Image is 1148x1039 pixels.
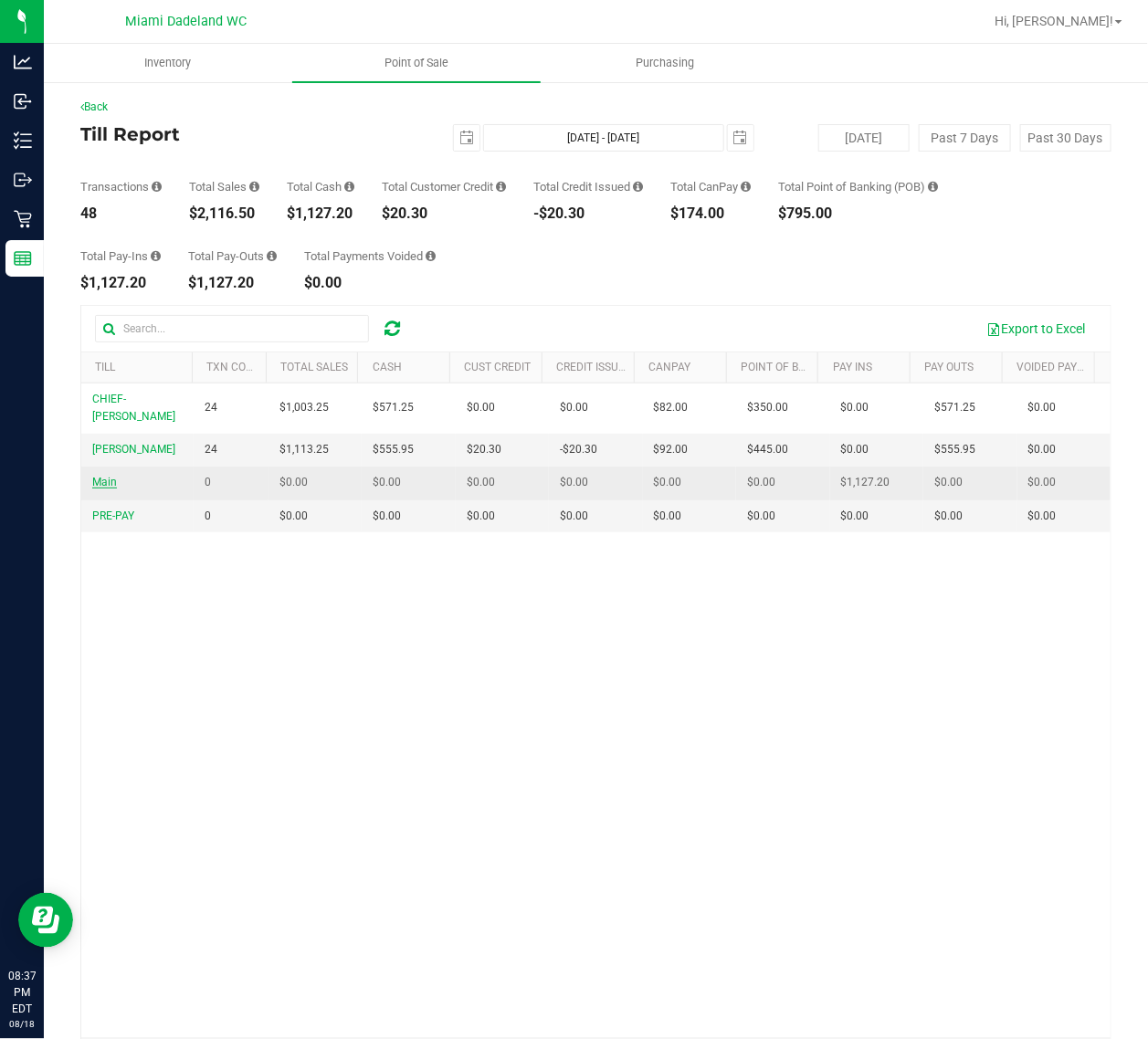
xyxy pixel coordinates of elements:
a: Inventory [44,44,292,82]
span: $0.00 [841,508,869,525]
button: Export to Excel [974,313,1097,344]
i: Sum of the successful, non-voided point-of-banking payment transaction amounts, both via payment ... [928,181,938,193]
span: $0.00 [1028,441,1057,458]
span: $0.00 [841,399,869,416]
i: Sum of all cash pay-outs removed from tills within the date range. [267,250,277,262]
span: $0.00 [279,508,308,525]
span: $0.00 [373,474,401,491]
span: $571.25 [373,399,414,416]
span: $0.00 [654,474,682,491]
div: $174.00 [670,206,751,221]
span: $0.00 [467,399,495,416]
inline-svg: Analytics [14,53,32,71]
div: $20.30 [382,206,506,221]
span: 24 [205,399,217,416]
div: Total Cash [287,181,354,193]
div: $795.00 [778,206,938,221]
div: -$20.30 [533,206,643,221]
a: Voided Payments [1017,361,1114,373]
button: Past 7 Days [919,124,1010,152]
div: Total Point of Banking (POB) [778,181,938,193]
inline-svg: Inventory [14,131,32,150]
div: $0.00 [304,276,436,290]
div: Total Customer Credit [382,181,506,193]
span: 24 [205,441,217,458]
span: -$20.30 [560,441,597,458]
button: Past 30 Days [1020,124,1111,152]
i: Sum of all successful, non-voided payment transaction amounts using CanPay (as well as manual Can... [741,181,751,193]
span: Inventory [121,55,216,71]
span: 0 [205,508,211,525]
span: $0.00 [560,474,588,491]
span: $1,127.20 [841,474,890,491]
span: $0.00 [654,508,682,525]
input: Search... [95,315,369,342]
span: CHIEF-[PERSON_NAME] [92,393,175,423]
i: Sum of all successful, non-voided cash payment transaction amounts (excluding tips and transactio... [344,181,354,193]
span: $0.00 [1028,474,1057,491]
span: $0.00 [934,508,963,525]
span: [PERSON_NAME] [92,443,175,456]
span: $555.95 [934,441,975,458]
i: Sum of all cash pay-ins added to tills within the date range. [151,250,161,262]
a: Till [95,361,115,373]
div: Total Payments Voided [304,250,436,262]
h4: Till Report [80,124,424,144]
span: $82.00 [654,399,689,416]
span: Purchasing [611,55,719,71]
span: $445.00 [747,441,788,458]
span: Point of Sale [360,55,473,71]
span: $0.00 [467,508,495,525]
span: $0.00 [934,474,963,491]
a: TXN Count [206,361,268,373]
div: $1,127.20 [287,206,354,221]
span: $0.00 [841,441,869,458]
span: $0.00 [560,508,588,525]
div: $1,127.20 [80,276,161,290]
inline-svg: Inbound [14,92,32,110]
span: $1,113.25 [279,441,329,458]
inline-svg: Retail [14,210,32,228]
div: Total Pay-Outs [188,250,277,262]
span: $20.30 [467,441,501,458]
span: $0.00 [747,508,775,525]
span: $0.00 [373,508,401,525]
i: Count of all successful payment transactions, possibly including voids, refunds, and cash-back fr... [152,181,162,193]
div: 48 [80,206,162,221]
a: Pay Ins [833,361,872,373]
div: $2,116.50 [189,206,259,221]
div: Total Pay-Ins [80,250,161,262]
inline-svg: Outbound [14,171,32,189]
p: 08/18 [8,1017,36,1031]
a: Back [80,100,108,113]
span: $555.95 [373,441,414,458]
a: Total Sales [280,361,348,373]
iframe: Resource center [18,893,73,948]
span: $92.00 [654,441,689,458]
i: Sum of all successful, non-voided payment transaction amounts (excluding tips and transaction fee... [249,181,259,193]
span: 0 [205,474,211,491]
span: select [728,125,753,151]
a: Pay Outs [925,361,974,373]
p: 08:37 PM EDT [8,968,36,1017]
span: $0.00 [1028,399,1057,416]
span: $350.00 [747,399,788,416]
div: Total Credit Issued [533,181,643,193]
a: Cust Credit [465,361,532,373]
span: $0.00 [467,474,495,491]
span: $0.00 [747,474,775,491]
span: Miami Dadeland WC [126,14,248,29]
inline-svg: Reports [14,249,32,268]
a: CanPay [648,361,690,373]
span: $1,003.25 [279,399,329,416]
a: Point of Sale [292,44,541,82]
span: Hi, [PERSON_NAME]! [995,14,1113,28]
button: [DATE] [818,124,910,152]
span: PRE-PAY [92,509,134,522]
i: Sum of all successful, non-voided payment transaction amounts using account credit as the payment... [496,181,506,193]
i: Sum of all successful refund transaction amounts from purchase returns resulting in account credi... [633,181,643,193]
div: Transactions [80,181,162,193]
a: Credit Issued [556,361,632,373]
div: $1,127.20 [188,276,277,290]
i: Sum of all voided payment transaction amounts (excluding tips and transaction fees) within the da... [426,250,436,262]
